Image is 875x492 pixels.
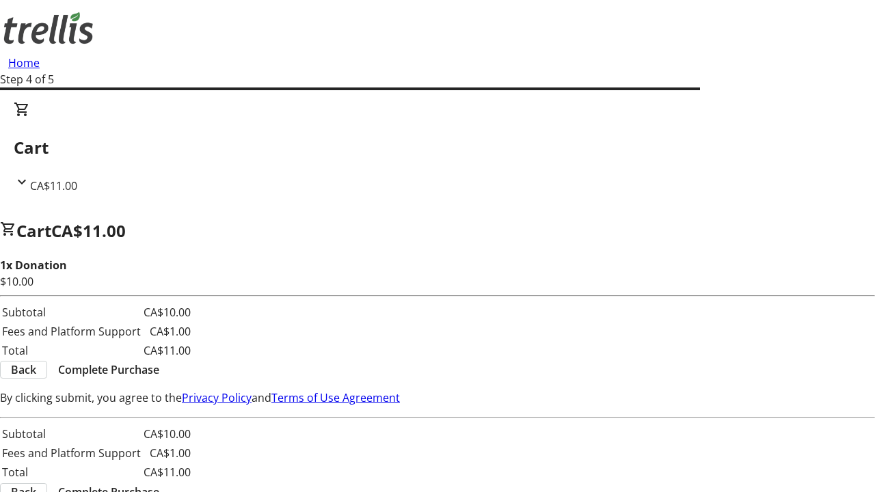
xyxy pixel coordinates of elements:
td: CA$1.00 [143,323,191,340]
td: Subtotal [1,303,142,321]
td: Fees and Platform Support [1,323,142,340]
td: CA$1.00 [143,444,191,462]
h2: Cart [14,135,861,160]
td: CA$10.00 [143,425,191,443]
span: CA$11.00 [51,219,126,242]
a: Terms of Use Agreement [271,390,400,405]
span: Cart [16,219,51,242]
td: CA$11.00 [143,463,191,481]
span: Complete Purchase [58,361,159,378]
td: Total [1,463,142,481]
span: Back [11,361,36,378]
span: CA$11.00 [30,178,77,193]
td: Fees and Platform Support [1,444,142,462]
a: Privacy Policy [182,390,252,405]
td: Subtotal [1,425,142,443]
td: CA$11.00 [143,342,191,359]
td: Total [1,342,142,359]
div: CartCA$11.00 [14,101,861,194]
td: CA$10.00 [143,303,191,321]
button: Complete Purchase [47,361,170,378]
